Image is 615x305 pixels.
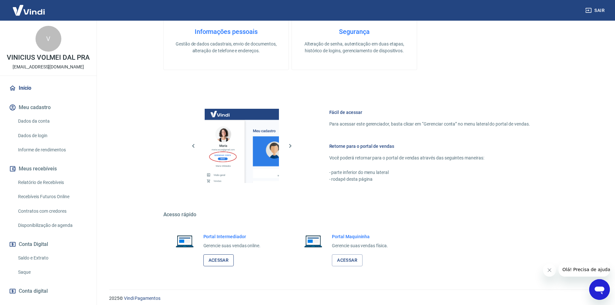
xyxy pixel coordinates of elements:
[329,121,530,127] p: Para acessar este gerenciador, basta clicar em “Gerenciar conta” no menu lateral do portal de ven...
[302,41,406,54] p: Alteração de senha, autenticação em duas etapas, histórico de logins, gerenciamento de dispositivos.
[124,296,160,301] a: Vindi Pagamentos
[329,169,530,176] p: - parte inferior do menu lateral
[332,254,363,266] a: Acessar
[205,109,279,183] img: Imagem da dashboard mostrando o botão de gerenciar conta na sidebar no lado esquerdo
[329,109,530,116] h6: Fácil de acessar
[203,233,261,240] h6: Portal Intermediador
[543,264,556,277] iframe: Fechar mensagem
[171,233,198,249] img: Imagem de um notebook aberto
[8,100,89,115] button: Meu cadastro
[8,0,50,20] img: Vindi
[15,205,89,218] a: Contratos com credores
[329,143,530,149] h6: Retorne para o portal de vendas
[15,266,89,279] a: Saque
[329,155,530,161] p: Você poderá retornar para o portal de vendas através das seguintes maneiras:
[174,41,278,54] p: Gestão de dados cadastrais, envio de documentos, alteração de telefone e endereços.
[584,5,607,16] button: Sair
[203,242,261,249] p: Gerencie suas vendas online.
[7,54,90,61] p: VINICIUS VOLMEI DAL PRA
[15,143,89,157] a: Informe de rendimentos
[19,287,48,296] span: Conta digital
[332,242,388,249] p: Gerencie suas vendas física.
[109,295,600,302] p: 2025 ©
[559,262,610,277] iframe: Mensagem da empresa
[15,115,89,128] a: Dados da conta
[15,190,89,203] a: Recebíveis Futuros Online
[589,279,610,300] iframe: Botão para abrir a janela de mensagens
[15,251,89,265] a: Saldo e Extrato
[174,28,278,36] h4: Informações pessoais
[329,176,530,183] p: - rodapé desta página
[332,233,388,240] h6: Portal Maquininha
[163,211,546,218] h5: Acesso rápido
[8,237,89,251] button: Conta Digital
[13,64,84,70] p: [EMAIL_ADDRESS][DOMAIN_NAME]
[302,28,406,36] h4: Segurança
[8,162,89,176] button: Meus recebíveis
[203,254,234,266] a: Acessar
[15,129,89,142] a: Dados de login
[300,233,327,249] img: Imagem de um notebook aberto
[15,219,89,232] a: Disponibilização de agenda
[15,176,89,189] a: Relatório de Recebíveis
[4,5,54,10] span: Olá! Precisa de ajuda?
[8,284,89,298] a: Conta digital
[8,81,89,95] a: Início
[36,26,61,52] div: V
